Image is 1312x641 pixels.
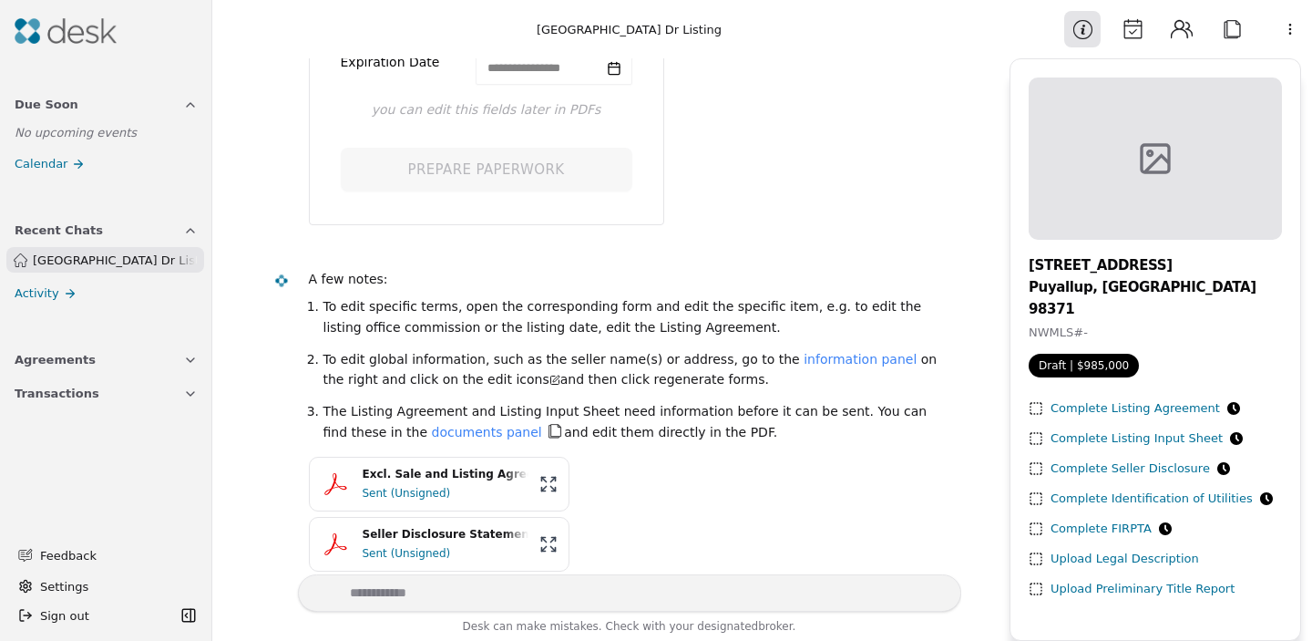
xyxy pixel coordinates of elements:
button: Sign out [11,601,176,630]
span: Agreements [15,350,96,369]
div: Upload Legal Description [1051,550,1199,569]
span: Calendar [15,154,67,173]
button: Due Soon [4,88,209,121]
span: [GEOGRAPHIC_DATA] Dr Listing [33,251,197,270]
div: Puyallup, [GEOGRAPHIC_DATA] 98371 [1029,276,1282,320]
span: Due Soon [15,95,78,114]
button: Seller Disclosure Statement-Improved Property - [STREET_ADDRESS]pdfSent (Unsigned) [309,517,569,572]
img: Desk [15,18,117,44]
button: Transactions [4,377,209,410]
img: Desk [273,273,289,288]
div: Complete Listing Input Sheet [1051,429,1243,449]
div: Complete Listing Agreement [1051,399,1240,419]
button: Excl. Sale and Listing Agreement - [STREET_ADDRESS]pdfSent (Unsigned) [309,457,569,512]
li: The Listing Agreement and Listing Input Sheet need information before it can be sent. You can fin... [323,401,947,442]
a: documents panel [432,425,542,439]
span: No upcoming events [15,126,137,140]
span: Transactions [15,384,99,403]
div: Complete FIRPTA [1051,520,1172,539]
button: Agreements [4,343,209,377]
div: Sent (Unsigned) [363,544,528,563]
span: Settings [40,577,88,596]
span: designated [697,620,758,633]
div: Complete Seller Disclosure [1051,460,1230,479]
div: Expiration Date [341,52,440,85]
li: To edit global information, such as the seller name(s) or address, go to the on the right and cli... [323,349,947,390]
textarea: Write your prompt here [298,574,961,612]
a: Calendar [4,150,209,177]
button: Settings [11,572,201,601]
button: Recent Chats [4,213,209,247]
div: Complete Identification of Utilities [1051,490,1273,509]
span: Recent Chats [15,221,103,240]
button: Feedback [7,539,198,572]
span: Sign out [40,606,89,625]
div: Sent (Unsigned) [363,484,528,502]
div: [GEOGRAPHIC_DATA] Dr Listing [537,20,722,39]
div: you can edit this fields later in PDFs [341,99,632,120]
span: Draft | $985,000 [1029,354,1139,377]
div: NWMLS # - [1029,324,1282,343]
div: Desk can make mistakes. Check with your broker. [298,617,961,641]
span: Activity [15,284,59,303]
a: [GEOGRAPHIC_DATA] Dr Listing [6,247,204,273]
a: information panel [804,352,917,367]
div: [STREET_ADDRESS] [1029,254,1282,276]
div: Seller Disclosure Statement-Improved Property - [STREET_ADDRESS]pdf [363,526,528,543]
span: Feedback [40,546,187,565]
div: A few notes: [309,269,947,297]
div: Excl. Sale and Listing Agreement - [STREET_ADDRESS]pdf [363,466,528,483]
a: Activity [4,280,209,306]
div: Upload Preliminary Title Report [1051,580,1235,599]
li: To edit specific terms, open the corresponding form and edit the specific item, e.g. to edit the ... [323,296,947,337]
